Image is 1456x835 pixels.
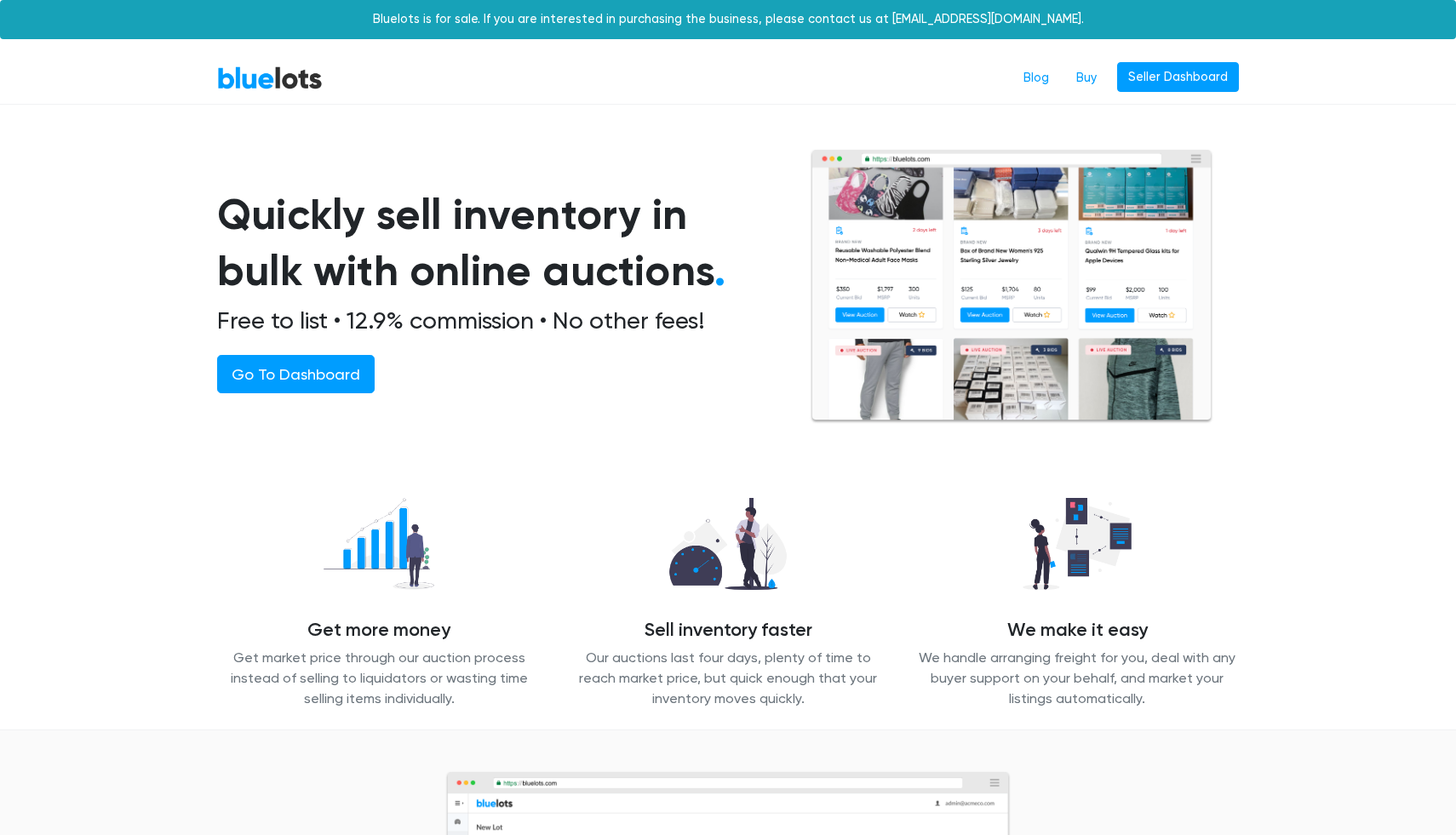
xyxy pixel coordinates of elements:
[1009,489,1145,599] img: we_manage-77d26b14627abc54d025a00e9d5ddefd645ea4957b3cc0d2b85b0966dac19dae.png
[217,306,769,335] h2: Free to list • 12.9% commission • No other fees!
[217,186,769,300] h1: Quickly sell inventory in bulk with online auctions
[1117,62,1239,93] a: Seller Dashboard
[217,620,541,642] h4: Get more money
[566,648,890,709] p: Our auctions last four days, plenty of time to reach market price, but quick enough that your inv...
[217,66,323,90] a: BlueLots
[656,489,801,599] img: sell_faster-bd2504629311caa3513348c509a54ef7601065d855a39eafb26c6393f8aa8a46.png
[915,648,1239,709] p: We handle arranging freight for you, deal with any buyer support on your behalf, and market your ...
[1010,62,1063,94] a: Blog
[566,620,890,642] h4: Sell inventory faster
[217,648,541,709] p: Get market price through our auction process instead of selling to liquidators or wasting time se...
[915,620,1239,642] h4: We make it easy
[309,489,449,599] img: recover_more-49f15717009a7689fa30a53869d6e2571c06f7df1acb54a68b0676dd95821868.png
[217,355,375,393] a: Go To Dashboard
[1063,62,1110,94] a: Buy
[810,149,1213,424] img: browserlots-effe8949e13f0ae0d7b59c7c387d2f9fb811154c3999f57e71a08a1b8b46c466.png
[714,245,725,296] span: .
